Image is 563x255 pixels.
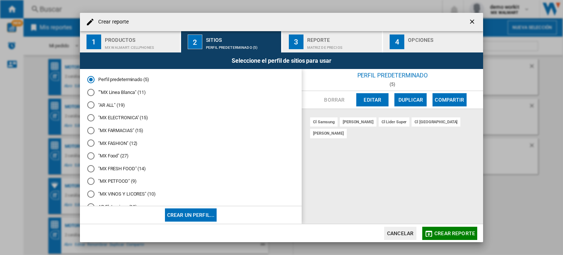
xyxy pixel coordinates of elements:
[87,34,101,49] div: 1
[289,34,303,49] div: 3
[310,117,338,127] div: cl samsung
[379,117,410,127] div: cl lider super
[302,69,483,82] div: Perfil predeterminado
[206,34,278,42] div: Sitios
[310,129,347,138] div: [PERSON_NAME]
[466,15,480,29] button: getI18NText('BUTTONS.CLOSE_DIALOG')
[181,31,282,52] button: 2 Sitios Perfil predeterminado (5)
[87,127,294,134] md-radio-button: "MX FARMACIAS" (15)
[390,34,404,49] div: 4
[87,102,294,109] md-radio-button: "AR ALL" (19)
[87,114,294,121] md-radio-button: "MX ELECTRONICA" (15)
[105,42,177,50] div: MX WALMART:Cellphones
[422,227,477,240] button: Crear reporte
[87,89,294,96] md-radio-button: ""MX Linea Blanca" (11)
[302,82,483,87] div: (5)
[412,117,460,127] div: cl [GEOGRAPHIC_DATA]
[87,178,294,185] md-radio-button: "MX PETFOOD" (9)
[87,76,294,83] md-radio-button: Perfil predeterminado (5)
[307,42,379,50] div: Matriz de precios
[80,31,181,52] button: 1 Productos MX WALMART:Cellphones
[468,18,477,27] ng-md-icon: getI18NText('BUTTONS.CLOSE_DIALOG')
[87,191,294,198] md-radio-button: "MX VINOS Y LICORES" (10)
[408,34,480,42] div: Opciones
[105,34,177,42] div: Productos
[95,18,129,26] h4: Crear reporte
[206,42,278,50] div: Perfil predeterminado (5)
[80,52,483,69] div: Seleccione el perfil de sitios para usar
[384,227,416,240] button: Cancelar
[340,117,376,127] div: [PERSON_NAME]
[307,34,379,42] div: Reporte
[434,230,475,236] span: Crear reporte
[356,93,389,106] button: Editar
[87,203,294,210] md-radio-button: AR Eletronicos (13)
[433,93,466,106] button: Compartir
[188,34,202,49] div: 2
[394,93,427,106] button: Duplicar
[165,208,217,222] button: Crear un perfil...
[87,165,294,172] md-radio-button: "MX FRESH FOOD" (14)
[318,93,350,106] button: Borrar
[282,31,383,52] button: 3 Reporte Matriz de precios
[87,153,294,160] md-radio-button: "MX Food" (27)
[87,140,294,147] md-radio-button: "MX FASHION" (12)
[383,31,483,52] button: 4 Opciones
